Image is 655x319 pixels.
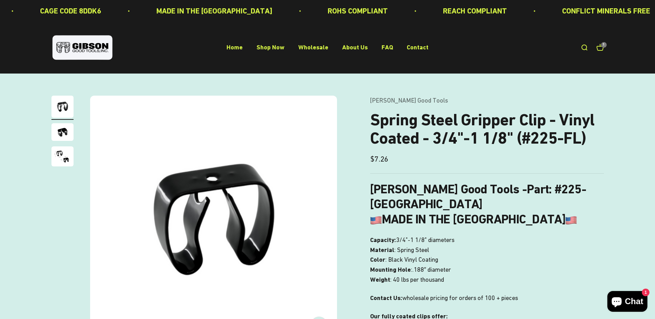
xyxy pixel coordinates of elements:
[370,256,385,263] strong: Color
[370,236,396,243] strong: Capacity:
[227,44,243,51] a: Home
[51,146,74,166] img: close up of a spring steel gripper clip, tool clip, durable, secure holding, Excellent corrosion ...
[51,123,74,143] button: Go to item 2
[51,96,74,120] button: Go to item 1
[370,235,604,285] p: 3/4"-1 1/8" diameters
[443,5,507,17] p: REACH COMPLIANT
[328,5,388,17] p: ROHS COMPLIANT
[390,275,444,285] span: : 40 lbs per thousand
[370,246,394,253] strong: Material
[370,182,549,196] b: [PERSON_NAME] Good Tools -
[156,5,272,17] p: MADE IN THE [GEOGRAPHIC_DATA]
[385,255,438,265] span: : Black Vinyl Coating
[370,111,604,147] h1: Spring Steel Gripper Clip - Vinyl Coated - 3/4"-1 1/8" (#225-FL)
[605,291,649,313] inbox-online-store-chat: Shopify online store chat
[370,294,402,301] strong: Contact Us:
[370,276,390,283] strong: Weight
[342,44,368,51] a: About Us
[407,44,428,51] a: Contact
[382,44,393,51] a: FAQ
[370,182,586,211] strong: : #225-[GEOGRAPHIC_DATA]
[51,123,74,141] img: close up of a spring steel gripper clip, tool clip, durable, secure holding, Excellent corrosion ...
[601,42,607,48] cart-count: 1
[412,265,451,275] span: .188″ diameter
[257,44,285,51] a: Shop Now
[40,5,101,17] p: CAGE CODE 8DDK6
[411,265,412,275] span: :
[51,96,74,118] img: Gripper clip, made & shipped from the USA!
[51,146,74,168] button: Go to item 3
[370,212,577,226] b: MADE IN THE [GEOGRAPHIC_DATA]
[562,5,650,17] p: CONFLICT MINERALS FREE
[370,266,411,273] strong: Mounting Hole
[394,245,429,255] span: : Spring Steel
[527,182,549,196] span: Part
[298,44,328,51] a: Wholesale
[370,293,604,303] p: wholesale pricing for orders of 100 + pieces
[370,153,388,165] sale-price: $7.26
[370,97,448,104] a: [PERSON_NAME] Good Tools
